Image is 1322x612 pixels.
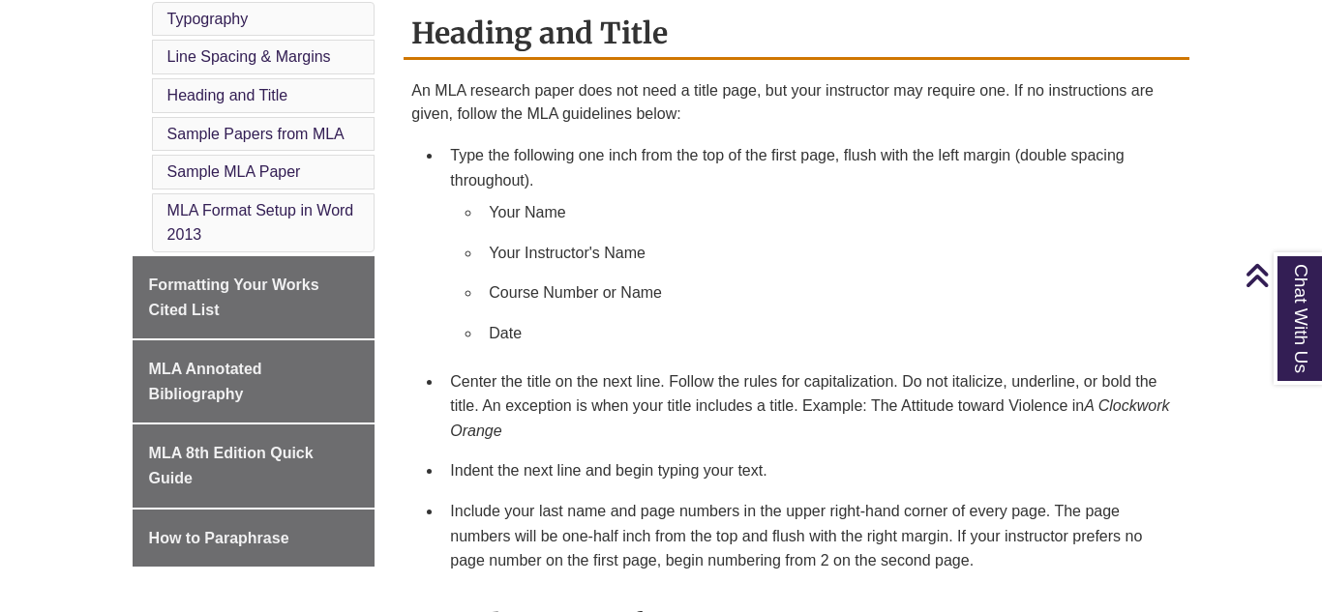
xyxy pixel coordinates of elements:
a: MLA 8th Edition Quick Guide [133,424,376,507]
span: How to Paraphrase [149,530,289,546]
a: How to Paraphrase [133,510,376,568]
li: Include your last name and page numbers in the upper right-hand corner of every page. The page nu... [442,491,1182,581]
li: Course Number or Name [481,273,1174,313]
span: MLA 8th Edition Quick Guide [149,445,314,486]
em: A Clockwork Orange [450,397,1169,439]
span: MLA Annotated Bibliography [149,361,262,402]
a: MLA Annotated Bibliography [133,340,376,423]
li: Center the title on the next line. Follow the rules for capitalization. Do not italicize, underli... [442,362,1182,452]
li: Date [481,313,1174,354]
p: An MLA research paper does not need a title page, but your instructor may require one. If no inst... [411,79,1182,126]
h2: Heading and Title [404,9,1189,60]
a: Heading and Title [167,87,288,103]
a: Sample MLA Paper [167,163,301,180]
a: Typography [167,11,249,27]
li: Your Name [481,192,1174,233]
li: Your Instructor's Name [481,233,1174,274]
li: Type the following one inch from the top of the first page, flush with the left margin (double sp... [442,135,1182,362]
a: Line Spacing & Margins [167,48,331,65]
li: Indent the next line and begin typing your text. [442,451,1182,491]
a: Formatting Your Works Cited List [133,256,376,338]
a: MLA Format Setup in Word 2013 [167,202,354,244]
a: Back to Top [1245,262,1317,288]
span: Formatting Your Works Cited List [149,277,319,318]
a: Sample Papers from MLA [167,126,345,142]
